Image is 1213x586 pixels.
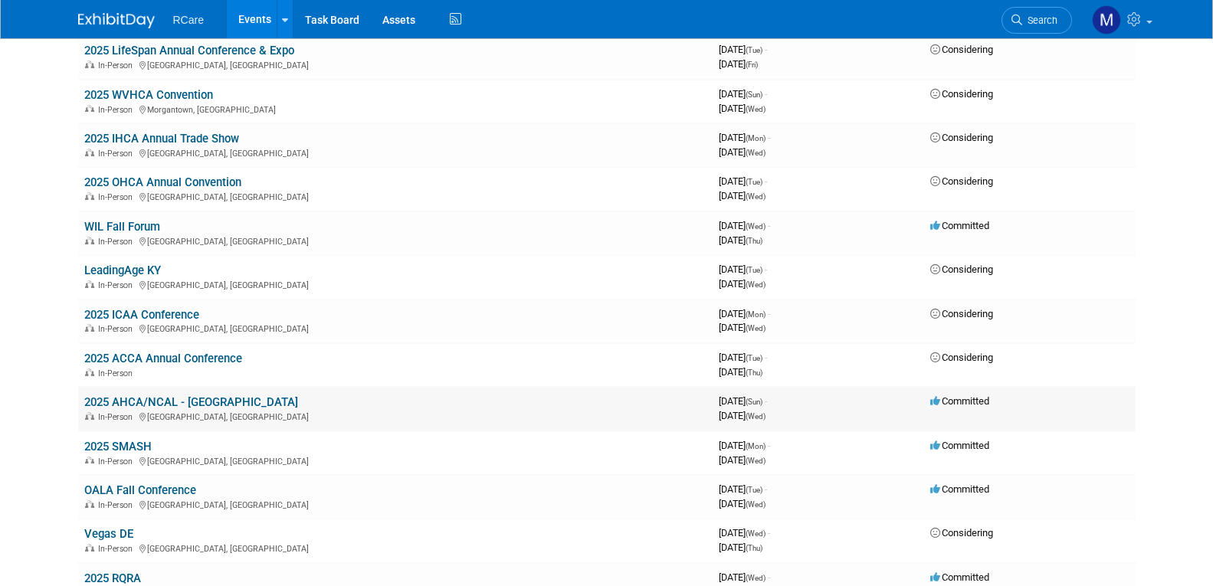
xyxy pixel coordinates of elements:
[930,352,993,363] span: Considering
[768,527,770,539] span: -
[719,308,770,319] span: [DATE]
[930,308,993,319] span: Considering
[746,486,762,494] span: (Tue)
[84,58,706,70] div: [GEOGRAPHIC_DATA], [GEOGRAPHIC_DATA]
[85,457,94,464] img: In-Person Event
[84,527,133,541] a: Vegas DE
[746,61,758,69] span: (Fri)
[719,542,762,553] span: [DATE]
[746,398,762,406] span: (Sun)
[746,412,766,421] span: (Wed)
[719,454,766,466] span: [DATE]
[768,132,770,143] span: -
[930,88,993,100] span: Considering
[768,440,770,451] span: -
[719,175,767,187] span: [DATE]
[84,352,242,365] a: 2025 ACCA Annual Conference
[98,280,137,290] span: In-Person
[719,264,767,275] span: [DATE]
[719,146,766,158] span: [DATE]
[173,14,204,26] span: RCare
[719,395,767,407] span: [DATE]
[98,500,137,510] span: In-Person
[765,44,767,55] span: -
[930,220,989,231] span: Committed
[85,412,94,420] img: In-Person Event
[768,220,770,231] span: -
[84,571,141,585] a: 2025 RQRA
[746,442,766,450] span: (Mon)
[746,529,766,538] span: (Wed)
[930,527,993,539] span: Considering
[930,483,989,495] span: Committed
[1002,7,1072,34] a: Search
[768,571,770,583] span: -
[84,88,213,102] a: 2025 WVHCA Convention
[1092,5,1121,34] img: maxim kowal
[746,457,766,465] span: (Wed)
[85,61,94,68] img: In-Person Event
[85,237,94,244] img: In-Person Event
[719,410,766,421] span: [DATE]
[930,440,989,451] span: Committed
[765,264,767,275] span: -
[746,544,762,552] span: (Thu)
[84,132,239,146] a: 2025 IHCA Annual Trade Show
[84,234,706,247] div: [GEOGRAPHIC_DATA], [GEOGRAPHIC_DATA]
[719,58,758,70] span: [DATE]
[719,88,767,100] span: [DATE]
[84,103,706,115] div: Morgantown, [GEOGRAPHIC_DATA]
[765,88,767,100] span: -
[719,103,766,114] span: [DATE]
[930,44,993,55] span: Considering
[746,237,762,245] span: (Thu)
[84,44,294,57] a: 2025 LifeSpan Annual Conference & Expo
[85,280,94,288] img: In-Person Event
[765,175,767,187] span: -
[719,220,770,231] span: [DATE]
[746,222,766,231] span: (Wed)
[84,483,196,497] a: OALA Fall Conference
[719,132,770,143] span: [DATE]
[84,542,706,554] div: [GEOGRAPHIC_DATA], [GEOGRAPHIC_DATA]
[719,322,766,333] span: [DATE]
[98,105,137,115] span: In-Person
[98,457,137,467] span: In-Person
[98,237,137,247] span: In-Person
[85,105,94,113] img: In-Person Event
[719,366,762,378] span: [DATE]
[746,310,766,319] span: (Mon)
[84,175,241,189] a: 2025 OHCA Annual Convention
[84,264,161,277] a: LeadingAge KY
[746,266,762,274] span: (Tue)
[85,324,94,332] img: In-Person Event
[84,454,706,467] div: [GEOGRAPHIC_DATA], [GEOGRAPHIC_DATA]
[98,192,137,202] span: In-Person
[746,178,762,186] span: (Tue)
[98,61,137,70] span: In-Person
[85,192,94,200] img: In-Person Event
[98,544,137,554] span: In-Person
[768,308,770,319] span: -
[84,146,706,159] div: [GEOGRAPHIC_DATA], [GEOGRAPHIC_DATA]
[765,352,767,363] span: -
[719,527,770,539] span: [DATE]
[85,544,94,552] img: In-Person Event
[719,498,766,509] span: [DATE]
[746,574,766,582] span: (Wed)
[746,192,766,201] span: (Wed)
[78,13,155,28] img: ExhibitDay
[84,498,706,510] div: [GEOGRAPHIC_DATA], [GEOGRAPHIC_DATA]
[84,190,706,202] div: [GEOGRAPHIC_DATA], [GEOGRAPHIC_DATA]
[84,440,152,453] a: 2025 SMASH
[930,264,993,275] span: Considering
[746,324,766,332] span: (Wed)
[746,105,766,113] span: (Wed)
[84,410,706,422] div: [GEOGRAPHIC_DATA], [GEOGRAPHIC_DATA]
[85,149,94,156] img: In-Person Event
[84,220,160,234] a: WIL Fall Forum
[84,322,706,334] div: [GEOGRAPHIC_DATA], [GEOGRAPHIC_DATA]
[98,412,137,422] span: In-Person
[746,90,762,99] span: (Sun)
[98,149,137,159] span: In-Person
